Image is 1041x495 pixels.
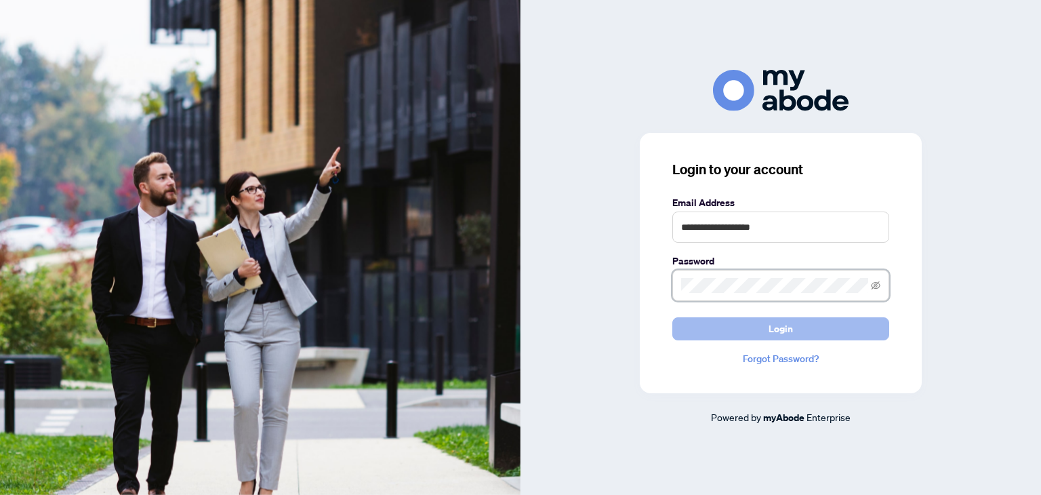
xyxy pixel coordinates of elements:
[672,160,889,179] h3: Login to your account
[672,317,889,340] button: Login
[871,281,880,290] span: eye-invisible
[807,411,851,423] span: Enterprise
[672,195,889,210] label: Email Address
[769,318,793,340] span: Login
[672,351,889,366] a: Forgot Password?
[763,410,804,425] a: myAbode
[672,254,889,269] label: Password
[711,411,761,423] span: Powered by
[713,70,849,111] img: ma-logo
